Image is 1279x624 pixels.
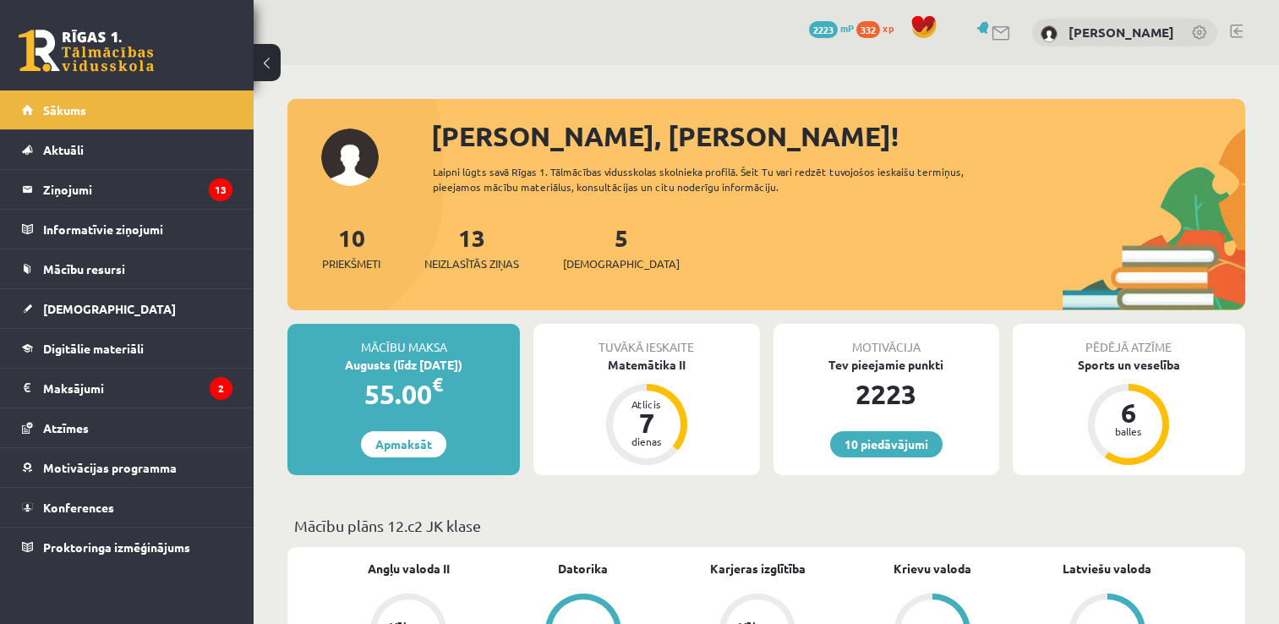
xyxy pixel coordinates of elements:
[621,409,672,436] div: 7
[773,356,999,374] div: Tev pieejamie punkti
[533,356,759,468] a: Matemātika II Atlicis 7 dienas
[533,356,759,374] div: Matemātika II
[22,170,232,209] a: Ziņojumi13
[840,21,854,35] span: mP
[773,374,999,414] div: 2223
[431,116,1245,156] div: [PERSON_NAME], [PERSON_NAME]!
[830,431,943,457] a: 10 piedāvājumi
[43,460,177,475] span: Motivācijas programma
[1013,324,1245,356] div: Pēdējā atzīme
[294,514,1238,537] p: Mācību plāns 12.c2 JK klase
[22,210,232,249] a: Informatīvie ziņojumi
[43,301,176,316] span: [DEMOGRAPHIC_DATA]
[883,21,894,35] span: xp
[22,488,232,527] a: Konferences
[533,324,759,356] div: Tuvākā ieskaite
[43,420,89,435] span: Atzīmes
[1013,356,1245,374] div: Sports un veselība
[894,560,971,577] a: Krievu valoda
[424,222,519,272] a: 13Neizlasītās ziņas
[210,377,232,400] i: 2
[563,222,680,272] a: 5[DEMOGRAPHIC_DATA]
[22,90,232,129] a: Sākums
[22,249,232,288] a: Mācību resursi
[563,255,680,272] span: [DEMOGRAPHIC_DATA]
[43,341,144,356] span: Digitālie materiāli
[22,528,232,567] a: Proktoringa izmēģinājums
[1069,24,1174,41] a: [PERSON_NAME]
[43,539,190,555] span: Proktoringa izmēģinājums
[22,329,232,368] a: Digitālie materiāli
[287,324,520,356] div: Mācību maksa
[322,255,380,272] span: Priekšmeti
[22,130,232,169] a: Aktuāli
[22,448,232,487] a: Motivācijas programma
[558,560,608,577] a: Datorika
[43,142,84,157] span: Aktuāli
[433,164,1008,194] div: Laipni lūgts savā Rīgas 1. Tālmācības vidusskolas skolnieka profilā. Šeit Tu vari redzēt tuvojošo...
[22,369,232,408] a: Maksājumi2
[43,210,232,249] legend: Informatīvie ziņojumi
[424,255,519,272] span: Neizlasītās ziņas
[809,21,854,35] a: 2223 mP
[432,372,443,397] span: €
[22,289,232,328] a: [DEMOGRAPHIC_DATA]
[287,374,520,414] div: 55.00
[1063,560,1151,577] a: Latviešu valoda
[1041,25,1058,42] img: Daniels Strazds
[287,356,520,374] div: Augusts (līdz [DATE])
[209,178,232,201] i: 13
[43,261,125,276] span: Mācību resursi
[22,408,232,447] a: Atzīmes
[322,222,380,272] a: 10Priekšmeti
[621,399,672,409] div: Atlicis
[1103,399,1154,426] div: 6
[361,431,446,457] a: Apmaksāt
[43,170,232,209] legend: Ziņojumi
[856,21,902,35] a: 332 xp
[43,500,114,515] span: Konferences
[368,560,450,577] a: Angļu valoda II
[43,369,232,408] legend: Maksājumi
[19,30,154,72] a: Rīgas 1. Tālmācības vidusskola
[43,102,86,118] span: Sākums
[1103,426,1154,436] div: balles
[809,21,838,38] span: 2223
[856,21,880,38] span: 332
[1013,356,1245,468] a: Sports un veselība 6 balles
[621,436,672,446] div: dienas
[710,560,806,577] a: Karjeras izglītība
[773,324,999,356] div: Motivācija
